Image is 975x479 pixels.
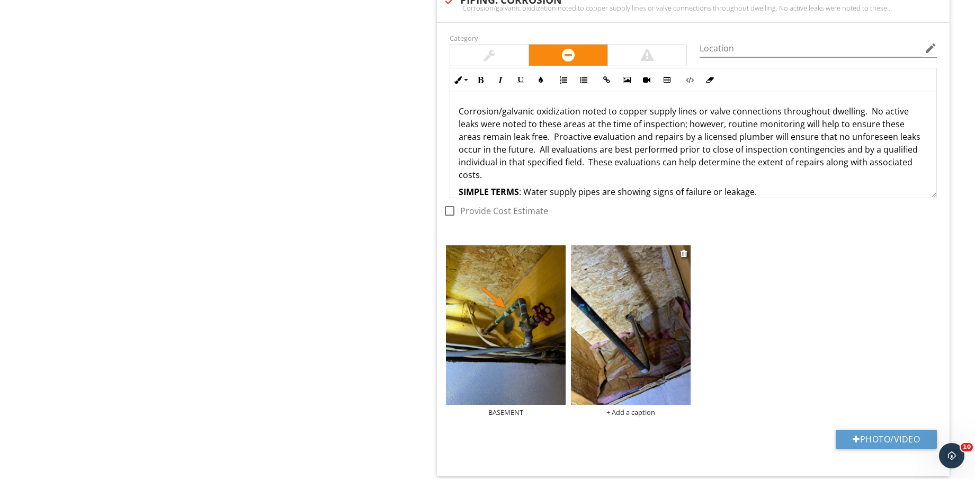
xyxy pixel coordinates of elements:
img: data [571,245,691,405]
iframe: Intercom live chat [939,443,964,468]
button: Insert Image (Ctrl+P) [616,70,637,90]
div: BASEMENT [446,408,566,416]
i: edit [924,42,937,55]
p: Corrosion/galvanic oxidization noted to copper supply lines or valve connections throughout dwell... [459,105,928,181]
div: + Add a caption [571,408,691,416]
button: Italic (Ctrl+I) [490,70,511,90]
button: Insert Video [637,70,657,90]
button: Bold (Ctrl+B) [470,70,490,90]
button: Unordered List [574,70,594,90]
button: Inline Style [450,70,470,90]
label: Category [450,33,478,43]
button: Photo/Video [836,430,937,449]
p: : Water supply pipes are showing signs of failure or leakage. [459,185,928,198]
button: Clear Formatting [700,70,720,90]
button: Insert Table [657,70,677,90]
strong: SIMPLE TERMS [459,186,519,198]
div: Corrosion/galvanic oxidization noted to copper supply lines or valve connections throughout dwell... [443,4,943,12]
button: Underline (Ctrl+U) [511,70,531,90]
button: Insert Link (Ctrl+K) [596,70,616,90]
input: Location [700,40,922,57]
button: Ordered List [553,70,574,90]
label: Provide Cost Estimate [460,206,548,216]
button: Code View [679,70,700,90]
img: data [446,245,566,405]
button: Colors [531,70,551,90]
span: 10 [961,443,973,451]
